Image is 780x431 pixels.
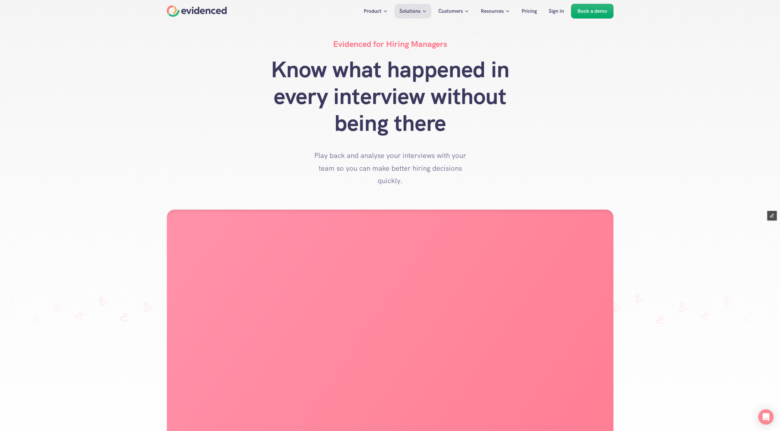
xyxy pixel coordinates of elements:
a: Pricing [517,4,542,19]
p: Solutions [399,7,420,15]
p: Sign In [549,7,564,15]
a: Sign In [544,4,569,19]
h1: Know what happened in every interview without being there [263,56,518,137]
p: Play back and analyse your interviews with your team so you can make better hiring decisions quic... [310,149,470,187]
p: Customers [438,7,463,15]
a: Home [167,5,227,17]
p: Product [364,7,382,15]
p: Pricing [522,7,537,15]
div: Open Intercom Messenger [758,409,774,425]
p: Book a demo [577,7,607,15]
a: Book a demo [571,4,613,19]
h4: Evidenced for Hiring Managers [333,38,447,50]
button: Edit Framer Content [767,211,777,220]
p: Resources [481,7,504,15]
